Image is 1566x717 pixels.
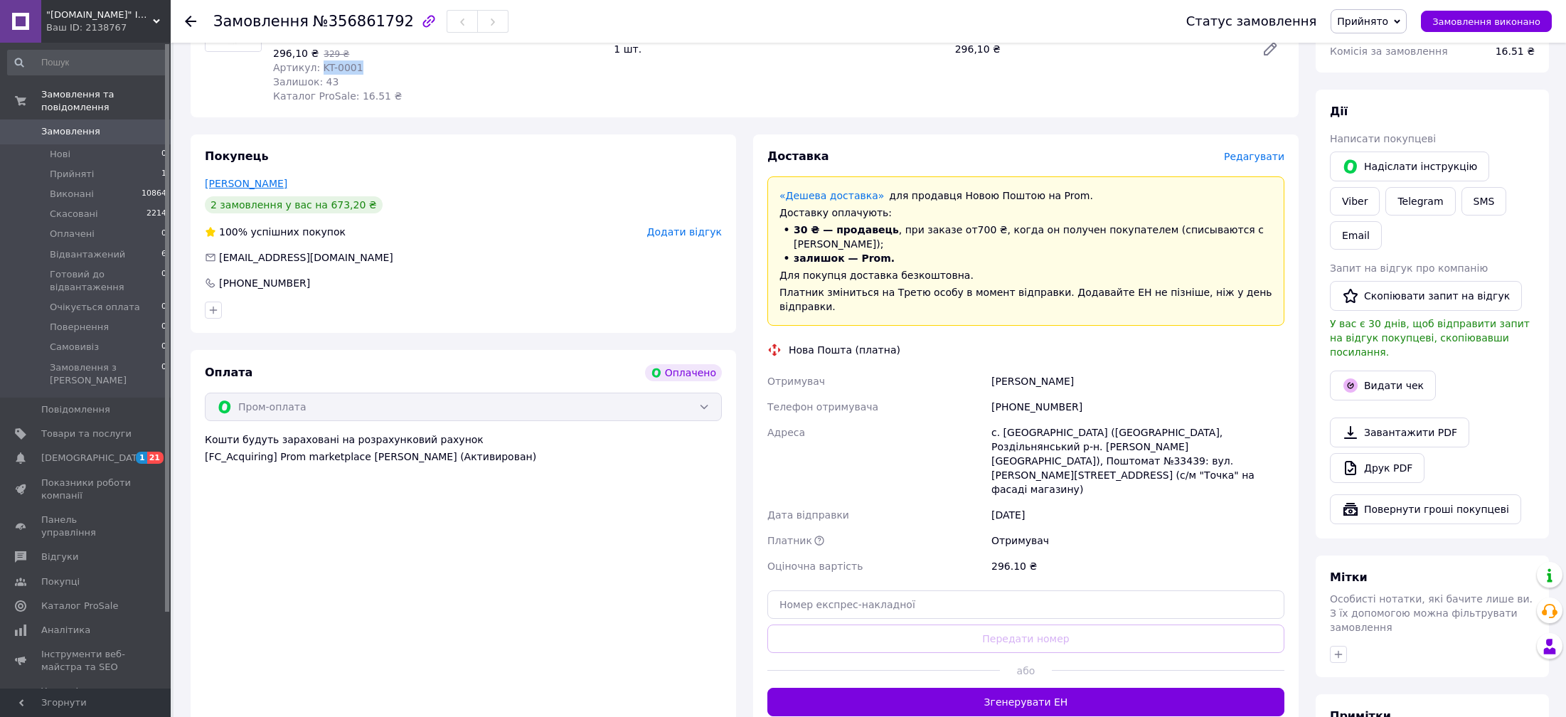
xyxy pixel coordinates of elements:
[46,21,171,34] div: Ваш ID: 2138767
[949,39,1250,59] div: 296,10 ₴
[161,268,166,294] span: 0
[779,188,1272,203] div: для продавця Новою Поштою на Prom.
[767,590,1284,619] input: Номер експрес-накладної
[161,321,166,334] span: 0
[161,228,166,240] span: 0
[41,427,132,440] span: Товари та послуги
[794,224,899,235] span: 30 ₴ — продавець
[1330,281,1522,311] button: Скопіювати запит на відгук
[767,376,825,387] span: Отримувач
[1461,187,1507,216] button: SMS
[161,301,166,314] span: 0
[767,688,1284,716] button: Згенерувати ЕН
[161,341,166,354] span: 0
[161,361,166,387] span: 0
[205,366,252,379] span: Оплата
[779,190,884,201] a: «Дешева доставка»
[1330,105,1348,118] span: Дії
[1330,570,1368,584] span: Мітки
[779,285,1272,314] div: Платник зміниться на Третю особу в момент відправки. Додавайте ЕН не пізніше, ніж у день відправки.
[50,188,94,201] span: Виконані
[205,225,346,239] div: успішних покупок
[50,148,70,161] span: Нові
[161,248,166,261] span: 6
[785,343,904,357] div: Нова Пошта (платна)
[1186,14,1317,28] div: Статус замовлення
[41,685,132,711] span: Управління сайтом
[989,394,1287,420] div: [PHONE_NUMBER]
[136,452,147,464] span: 1
[273,90,402,102] span: Каталог ProSale: 16.51 ₴
[779,268,1272,282] div: Для покупця доставка безкоштовна.
[767,427,805,438] span: Адреса
[161,148,166,161] span: 0
[1224,151,1284,162] span: Редагувати
[1432,16,1540,27] span: Замовлення виконано
[1330,453,1424,483] a: Друк PDF
[1330,221,1382,250] button: Email
[41,514,132,539] span: Панель управління
[313,13,414,30] span: №356861792
[1330,494,1521,524] button: Повернути гроші покупцеві
[767,535,812,546] span: Платник
[767,561,863,572] span: Оціночна вартість
[1421,11,1552,32] button: Замовлення виконано
[779,206,1272,220] div: Доставку оплачують:
[1256,35,1284,63] a: Редагувати
[50,341,99,354] span: Самовивіз
[989,420,1287,502] div: с. [GEOGRAPHIC_DATA] ([GEOGRAPHIC_DATA], Роздільнянський р-н. [PERSON_NAME][GEOGRAPHIC_DATA]), По...
[645,364,722,381] div: Оплачено
[50,208,98,221] span: Скасовані
[50,301,140,314] span: Очікується оплата
[273,62,363,73] span: Артикул: KT-0001
[41,600,118,612] span: Каталог ProSale
[647,226,722,238] span: Додати відгук
[205,432,722,464] div: Кошти будуть зараховані на розрахунковий рахунок
[608,39,949,59] div: 1 шт.
[273,76,339,87] span: Залишок: 43
[142,188,166,201] span: 10864
[205,196,383,213] div: 2 замовлення у вас на 673,20 ₴
[1330,133,1436,144] span: Написати покупцеві
[1385,187,1455,216] a: Telegram
[1330,152,1489,181] button: Надіслати інструкцію
[1330,187,1380,216] a: Viber
[205,450,722,464] div: [FC_Acquiring] Prom marketplace [PERSON_NAME] (Активирован)
[41,551,78,563] span: Відгуки
[41,624,90,637] span: Аналітика
[779,223,1272,251] li: , при заказе от 700 ₴ , когда он получен покупателем (списываются с [PERSON_NAME]);
[213,13,309,30] span: Замовлення
[1496,46,1535,57] span: 16.51 ₴
[1000,664,1052,678] span: або
[1330,46,1448,57] span: Комісія за замовлення
[767,149,829,163] span: Доставка
[273,48,319,59] span: 296,10 ₴
[147,452,164,464] span: 21
[41,648,132,674] span: Інструменти веб-майстра та SEO
[324,49,349,59] span: 329 ₴
[185,14,196,28] div: Повернутися назад
[50,248,125,261] span: Відвантажений
[794,253,895,264] span: залишок — Prom.
[1330,593,1533,633] span: Особисті нотатки, які бачите лише ви. З їх допомогою можна фільтрувати замовлення
[7,50,168,75] input: Пошук
[1337,16,1388,27] span: Прийнято
[41,477,132,502] span: Показники роботи компанії
[205,149,269,163] span: Покупець
[50,321,109,334] span: Повернення
[218,276,311,290] div: [PHONE_NUMBER]
[50,168,94,181] span: Прийняті
[767,509,849,521] span: Дата відправки
[50,268,161,294] span: Готовий до відвантаження
[41,452,147,464] span: [DEMOGRAPHIC_DATA]
[41,125,100,138] span: Замовлення
[50,361,161,387] span: Замовлення з [PERSON_NAME]
[147,208,166,221] span: 2214
[1330,262,1488,274] span: Запит на відгук про компанію
[41,575,80,588] span: Покупці
[41,88,171,114] span: Замовлення та повідомлення
[1330,318,1530,358] span: У вас є 30 днів, щоб відправити запит на відгук покупцеві, скопіювавши посилання.
[219,226,247,238] span: 100%
[1330,418,1469,447] a: Завантажити PDF
[50,228,95,240] span: Оплачені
